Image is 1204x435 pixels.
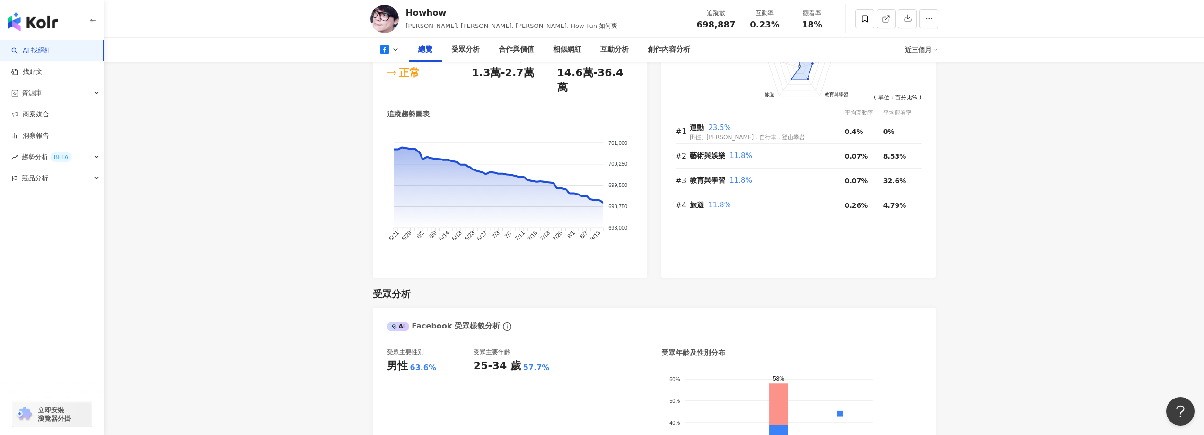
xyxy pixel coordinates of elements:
div: 追蹤趨勢圖表 [387,109,430,119]
div: 相似網紅 [553,44,581,55]
tspan: 5/29 [400,229,413,242]
span: 0.23% [750,20,779,29]
div: 總覽 [418,44,432,55]
tspan: 700,250 [608,161,627,167]
div: 受眾分析 [451,44,480,55]
div: 受眾主要性別 [387,348,424,356]
span: 32.6% [883,177,906,185]
span: 競品分析 [22,168,48,189]
img: chrome extension [15,407,34,422]
div: Facebook 受眾樣貌分析 [387,321,501,331]
span: 8.53% [883,152,906,160]
tspan: 7/26 [551,229,564,242]
span: 運動 [690,124,704,132]
div: 男性 [387,359,408,373]
a: 洞察報告 [11,131,49,141]
tspan: 698,000 [608,225,627,231]
iframe: Help Scout Beacon - Open [1166,397,1195,426]
span: 立即安裝 瀏覽器外掛 [38,406,71,423]
div: 受眾分析 [373,287,411,301]
text: 6 [798,56,800,62]
tspan: 7/18 [538,229,551,242]
div: 平均觀看率 [883,108,922,117]
div: 互動率 [747,9,783,18]
a: 商案媒合 [11,110,49,119]
span: info-circle [501,321,513,332]
tspan: 698,750 [608,204,627,209]
span: 藝術與娛樂 [690,151,725,160]
div: 創作內容分析 [648,44,690,55]
div: 正常 [399,66,420,80]
span: 資源庫 [22,82,42,104]
div: 57.7% [523,363,550,373]
span: 23.5% [708,124,731,132]
div: 受眾主要年齡 [474,348,510,356]
tspan: 7/11 [513,229,526,242]
span: 0.4% [845,128,863,135]
div: #1 [676,125,690,137]
a: searchAI 找網紅 [11,46,51,55]
div: 合作與價值 [499,44,534,55]
span: 11.8% [729,176,752,185]
div: 追蹤數 [697,9,736,18]
div: Howhow [406,7,618,18]
text: 旅遊 [765,91,774,97]
span: 0% [883,128,895,135]
img: KOL Avatar [370,5,399,33]
tspan: 8/7 [579,229,589,240]
tspan: 50% [669,398,680,403]
span: 0.07% [845,152,868,160]
tspan: 7/3 [491,229,501,240]
img: logo [8,12,58,31]
span: 18% [802,20,822,29]
tspan: 6/9 [428,229,438,240]
tspan: 5/21 [387,229,400,242]
div: 1.3萬-2.7萬 [472,66,534,80]
div: 近三個月 [905,42,938,57]
tspan: 8/1 [566,229,576,240]
tspan: 60% [669,376,680,382]
div: 25-34 歲 [474,359,521,373]
a: chrome extension立即安裝 瀏覽器外掛 [12,401,92,427]
tspan: 6/27 [475,229,488,242]
span: 11.8% [729,151,752,160]
div: 平均互動率 [845,108,883,117]
tspan: 701,000 [608,140,627,145]
div: AI [387,322,410,331]
div: 互動分析 [600,44,629,55]
span: 旅遊 [690,201,704,209]
span: rise [11,154,18,160]
span: [PERSON_NAME], [PERSON_NAME], [PERSON_NAME], How Fun 如何爽 [406,22,618,29]
div: #4 [676,199,690,211]
tspan: 7/7 [503,229,513,240]
div: 14.6萬-36.4萬 [557,66,633,95]
span: 0.07% [845,177,868,185]
span: 趨勢分析 [22,146,72,168]
div: 63.6% [410,363,437,373]
tspan: 6/23 [463,229,476,242]
tspan: 40% [669,420,680,426]
tspan: 7/15 [526,229,539,242]
text: 教育與學習 [824,91,848,97]
div: 觀看率 [794,9,830,18]
span: 田徑、[PERSON_NAME]．自行車．登山攀岩 [690,134,805,141]
span: 0.26% [845,202,868,209]
tspan: 6/18 [450,229,463,242]
tspan: 6/2 [415,229,425,240]
tspan: 8/13 [589,229,602,242]
div: BETA [50,152,72,162]
tspan: 699,500 [608,182,627,188]
span: 4.79% [883,202,906,209]
div: 受眾年齡及性別分布 [661,348,725,358]
div: #3 [676,175,690,186]
span: 教育與學習 [690,176,725,185]
span: 11.8% [708,201,731,209]
tspan: 6/14 [438,229,450,242]
span: 698,887 [697,19,736,29]
text: 0 [798,63,800,69]
div: #2 [676,150,690,162]
a: 找貼文 [11,67,43,77]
